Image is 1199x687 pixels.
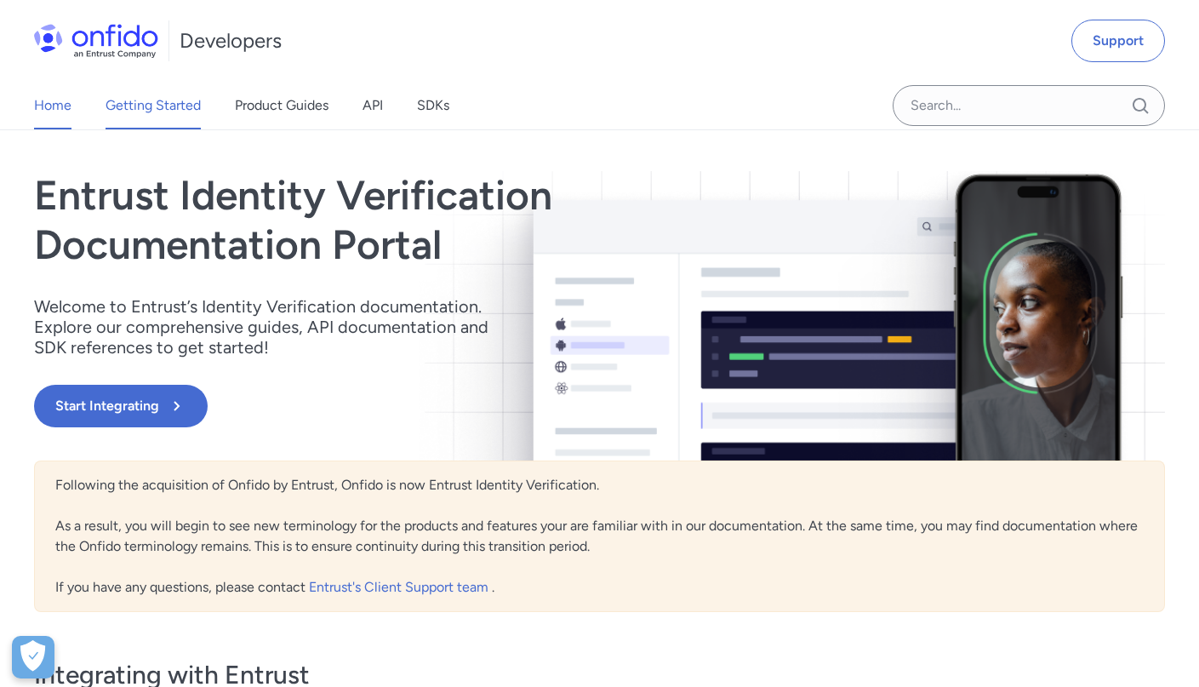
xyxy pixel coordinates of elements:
[34,385,208,427] button: Start Integrating
[12,636,54,678] div: Cookie Preferences
[893,85,1165,126] input: Onfido search input field
[180,27,282,54] h1: Developers
[34,24,158,58] img: Onfido Logo
[12,636,54,678] button: Open Preferences
[34,461,1165,612] div: Following the acquisition of Onfido by Entrust, Onfido is now Entrust Identity Verification. As a...
[1071,20,1165,62] a: Support
[106,82,201,129] a: Getting Started
[363,82,383,129] a: API
[34,171,825,269] h1: Entrust Identity Verification Documentation Portal
[417,82,449,129] a: SDKs
[309,579,492,595] a: Entrust's Client Support team
[34,82,71,129] a: Home
[34,385,825,427] a: Start Integrating
[235,82,328,129] a: Product Guides
[34,296,511,358] p: Welcome to Entrust’s Identity Verification documentation. Explore our comprehensive guides, API d...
